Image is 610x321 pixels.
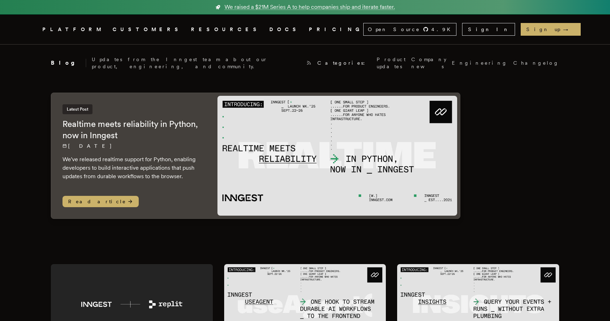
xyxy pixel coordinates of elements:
h2: Blog [51,59,86,67]
p: [DATE] [62,142,203,150]
img: Featured image for Realtime meets reliability in Python, now in Inngest blog post [217,96,457,216]
span: Categories: [317,59,371,66]
a: DOCS [269,25,300,34]
a: CUSTOMERS [113,25,183,34]
a: Company news [411,56,446,70]
h2: Realtime meets reliability in Python, now in Inngest [62,118,203,141]
a: PRICING [309,25,363,34]
p: We've released realtime support for Python, enabling developers to build interactive applications... [62,155,203,181]
a: Changelog [513,59,559,66]
span: → [563,26,575,33]
button: PLATFORM [42,25,104,34]
button: RESOURCES [191,25,261,34]
p: Updates from the Inngest team about our product, engineering, and community. [92,56,300,70]
a: Latest PostRealtime meets reliability in Python, now in Inngest[DATE] We've released realtime sup... [51,93,460,219]
span: Read article [62,196,139,207]
span: Latest Post [62,104,92,114]
a: Sign up [521,23,581,36]
span: Open Source [368,26,420,33]
a: Engineering [452,59,508,66]
a: Product updates [377,56,406,70]
span: 4.9 K [431,26,455,33]
nav: Global [23,14,587,44]
a: Sign In [462,23,515,36]
span: We raised a $21M Series A to help companies ship and iterate faster. [225,3,395,11]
